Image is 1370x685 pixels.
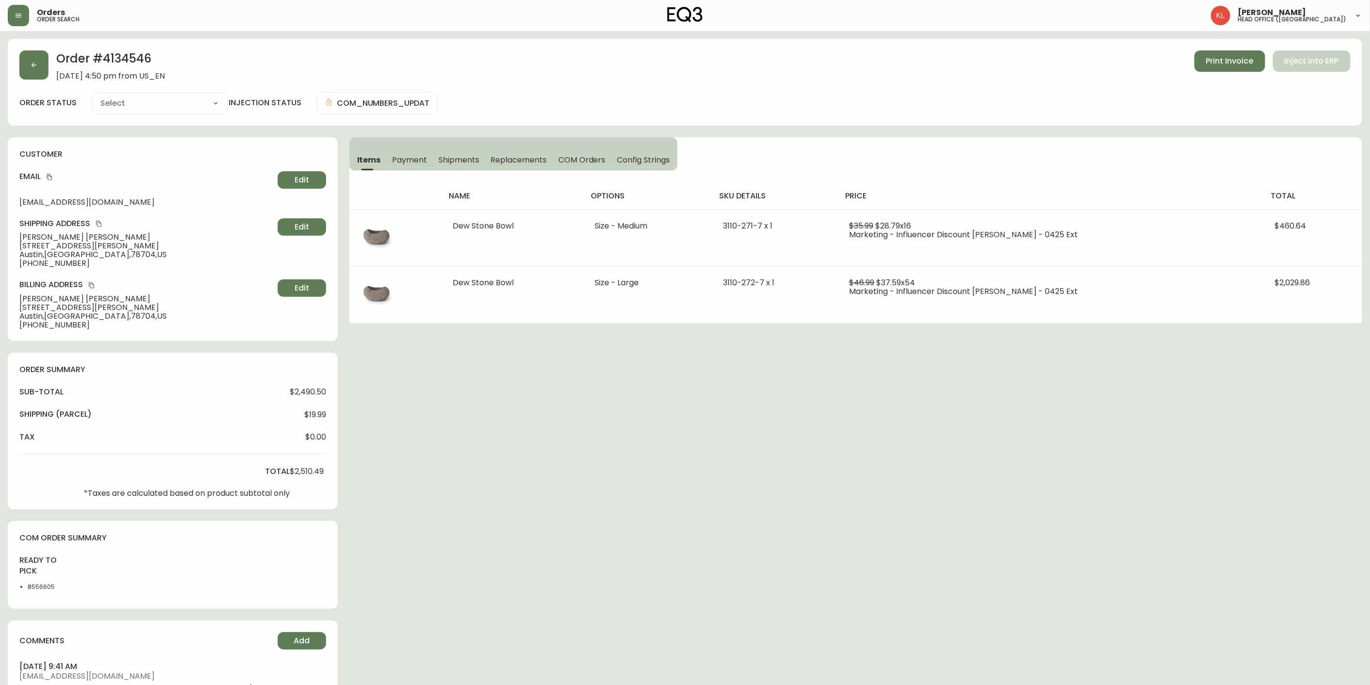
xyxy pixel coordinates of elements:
[19,218,274,229] h4: Shipping Address
[591,191,704,201] h4: options
[19,636,64,646] h4: comments
[19,242,274,250] span: [STREET_ADDRESS][PERSON_NAME]
[846,191,1256,201] h4: price
[19,387,63,397] h4: sub-total
[453,220,514,231] span: Dew Stone Bowl
[19,198,274,207] span: [EMAIL_ADDRESS][DOMAIN_NAME]
[19,533,326,543] h4: com order summary
[295,175,309,185] span: Edit
[19,259,274,268] span: [PHONE_NUMBER]
[617,155,670,165] span: Config Strings
[724,220,773,231] span: 3110-271-7 x 1
[265,466,290,477] h4: total
[595,222,700,230] li: Size - Medium
[19,312,274,321] span: Austin , [GEOGRAPHIC_DATA] , 78704 , US
[278,171,326,189] button: Edit
[720,191,830,201] h4: sku details
[19,321,274,329] span: [PHONE_NUMBER]
[19,149,326,160] h4: customer
[56,72,165,81] span: [DATE] 4:50 pm from US_EN
[1211,6,1230,25] img: 2c0c8aa7421344cf0398c7f872b772b5
[393,155,427,165] span: Payment
[491,155,547,165] span: Replacements
[877,277,915,288] span: $37.59 x 54
[667,7,703,22] img: logo
[295,222,309,232] span: Edit
[439,155,479,165] span: Shipments
[290,467,324,476] span: $2,510.49
[1238,16,1347,22] h5: head office ([GEOGRAPHIC_DATA])
[87,280,96,290] button: copy
[28,583,71,591] li: 8556605
[19,555,71,577] h4: ready to pick
[19,432,35,442] h4: tax
[19,409,92,420] h4: Shipping ( Parcel )
[278,632,326,650] button: Add
[361,278,392,310] img: 958fb407-5c3c-481a-a2cf-9cd377f221fd.jpg
[1206,56,1254,66] span: Print Invoice
[278,279,326,297] button: Edit
[84,489,290,498] p: *Taxes are calculated based on product subtotal only
[724,277,775,288] span: 3110-272-7 x 1
[1271,191,1354,201] h4: total
[278,218,326,236] button: Edit
[850,286,1078,297] span: Marketing - Influencer Discount [PERSON_NAME] - 0425 Ext
[19,303,274,312] span: [STREET_ADDRESS][PERSON_NAME]
[850,220,874,231] span: $35.99
[1275,220,1307,231] span: $460.64
[56,50,165,72] h2: Order # 4134546
[850,229,1078,240] span: Marketing - Influencer Discount [PERSON_NAME] - 0425 Ext
[357,155,381,165] span: Items
[295,283,309,294] span: Edit
[290,388,326,396] span: $2,490.50
[45,172,54,182] button: copy
[19,171,274,182] h4: Email
[453,277,514,288] span: Dew Stone Bowl
[1238,9,1307,16] span: [PERSON_NAME]
[304,410,326,419] span: $19.99
[876,220,912,231] span: $28.79 x 16
[305,433,326,441] span: $0.00
[19,364,326,375] h4: order summary
[19,98,77,108] label: order status
[1195,50,1265,72] button: Print Invoice
[94,219,104,228] button: copy
[1275,277,1310,288] span: $2,029.86
[850,277,875,288] span: $46.99
[294,636,310,646] span: Add
[19,672,326,681] span: [EMAIL_ADDRESS][DOMAIN_NAME]
[37,9,65,16] span: Orders
[595,278,700,287] li: Size - Large
[19,661,326,672] h4: [DATE] 9:41 am
[37,16,79,22] h5: order search
[361,222,392,253] img: 958fb407-5c3c-481a-a2cf-9cd377f221fd.jpg
[19,294,274,303] span: [PERSON_NAME] [PERSON_NAME]
[19,250,274,259] span: Austin , [GEOGRAPHIC_DATA] , 78704 , US
[558,155,606,165] span: COM Orders
[449,191,576,201] h4: name
[19,279,274,290] h4: Billing Address
[19,233,274,242] span: [PERSON_NAME] [PERSON_NAME]
[229,98,301,108] h4: injection status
